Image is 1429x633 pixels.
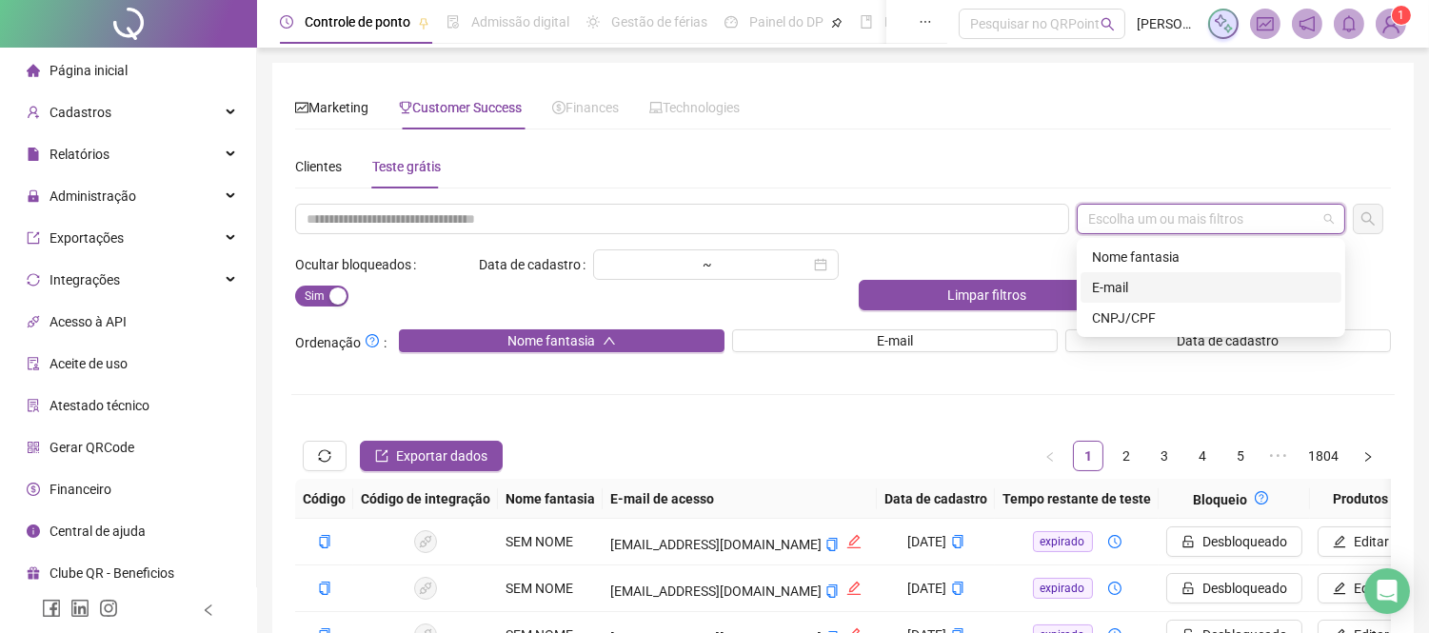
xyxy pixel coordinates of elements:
[1213,13,1234,34] img: sparkle-icon.fc2bf0ac1784a2077858766a79e2daf3.svg
[610,537,822,552] span: [EMAIL_ADDRESS][DOMAIN_NAME]
[919,15,932,29] span: ellipsis
[27,441,40,454] span: qrcode
[27,566,40,580] span: gift
[825,584,839,598] span: copy
[27,106,40,119] span: user-add
[1092,307,1330,328] div: CNPJ/CPF
[99,599,118,618] span: instagram
[1225,441,1256,471] li: 5
[1333,582,1346,595] span: edit
[1177,330,1279,351] span: Data de cadastro
[295,101,308,114] span: fund
[479,249,593,280] label: Data de cadastro
[1399,9,1405,22] span: 1
[1033,578,1093,599] span: expirado
[1187,441,1218,471] li: 4
[1033,531,1093,552] span: expirado
[1112,442,1141,470] a: 2
[50,482,111,497] span: Financeiro
[947,285,1026,306] span: Limpar filtros
[1247,486,1276,509] button: question-circle
[1018,573,1137,603] button: expiradoclock-circle
[1377,10,1405,38] img: 90510
[1137,13,1197,34] span: [PERSON_NAME]
[360,441,503,471] button: Exportar dados
[27,189,40,203] span: lock
[50,398,149,413] span: Atestado técnico
[318,535,331,548] span: copy
[50,524,146,539] span: Central de ajuda
[498,479,603,519] th: Nome fantasia
[366,334,379,347] span: question-circle
[375,449,388,463] span: export
[202,603,215,617] span: left
[951,578,964,599] button: copiar
[1074,442,1102,470] a: 1
[361,329,384,352] button: Ordenação:
[498,519,603,565] td: SEM NOME
[1065,329,1391,352] button: Data de cadastro
[1181,535,1195,548] span: unlock
[603,334,616,347] span: up
[603,479,877,519] th: E-mail de acesso
[50,105,111,120] span: Cadastros
[498,565,603,612] td: SEM NOME
[749,14,824,30] span: Painel do DP
[1263,441,1294,471] span: •••
[280,15,293,29] span: clock-circle
[1257,15,1274,32] span: fund
[1354,578,1389,599] span: Editar
[303,441,347,471] button: sync
[1340,15,1358,32] span: bell
[611,14,707,30] span: Gestão de férias
[70,599,89,618] span: linkedin
[318,582,331,595] span: copy
[1111,441,1141,471] li: 2
[1081,303,1341,333] div: CNPJ/CPF
[295,156,342,177] div: Clientes
[50,188,136,204] span: Administração
[42,599,61,618] span: facebook
[1302,442,1344,470] a: 1804
[27,524,40,538] span: info-circle
[1318,526,1404,557] button: Editar
[295,100,368,115] span: Marketing
[27,231,40,245] span: export
[50,230,124,246] span: Exportações
[859,280,1115,310] button: Limpar filtros
[1166,526,1302,557] button: Desbloqueado
[884,14,1006,30] span: Folha de pagamento
[695,258,720,271] div: ~
[50,147,109,162] span: Relatórios
[1181,582,1195,595] span: unlock
[27,399,40,412] span: solution
[1166,486,1302,510] div: Bloqueio
[1263,441,1294,471] li: 5 próximas páginas
[1392,6,1411,25] sup: Atualize o seu contato no menu Meus Dados
[396,445,487,466] span: Exportar dados
[295,329,387,353] span: Ordenação :
[1353,441,1383,471] li: Próxima página
[1081,272,1341,303] div: E-mail
[1354,531,1389,552] span: Editar
[27,315,40,328] span: api
[447,15,460,29] span: file-done
[908,581,964,596] span: [DATE]
[50,440,134,455] span: Gerar QRCode
[1333,535,1346,548] span: edit
[1108,582,1121,595] span: clock-circle
[552,100,619,115] span: Finances
[825,534,839,555] button: copiar
[1073,441,1103,471] li: 1
[50,272,120,287] span: Integrações
[951,535,964,548] span: copy
[1081,242,1341,272] div: Nome fantasia
[1092,247,1330,267] div: Nome fantasia
[50,356,128,371] span: Aceite de uso
[27,483,40,496] span: dollar
[877,479,995,519] th: Data de cadastro
[50,63,128,78] span: Página inicial
[317,448,333,465] span: sync
[1301,441,1345,471] li: 1804
[1035,441,1065,471] li: Página anterior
